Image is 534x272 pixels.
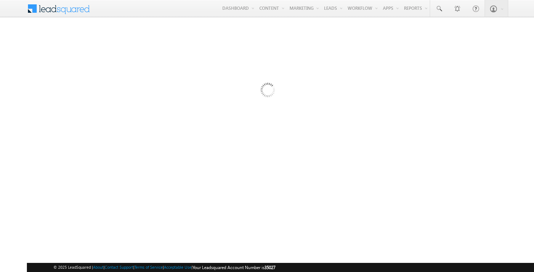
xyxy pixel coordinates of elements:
span: © 2025 LeadSquared | | | | | [53,264,275,271]
a: About [93,265,104,269]
a: Contact Support [105,265,133,269]
a: Acceptable Use [164,265,191,269]
a: Terms of Service [134,265,163,269]
img: Loading... [230,54,305,129]
span: Your Leadsquared Account Number is [193,265,275,270]
span: 35027 [264,265,275,270]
